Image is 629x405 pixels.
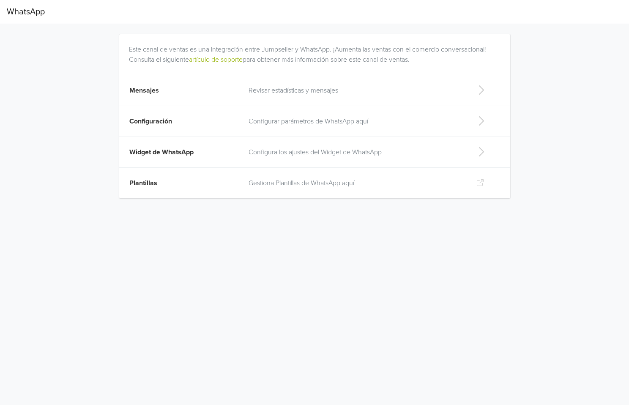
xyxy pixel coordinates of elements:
[129,179,157,187] span: Plantillas
[249,147,463,157] p: Configura los ajustes del Widget de WhatsApp
[129,117,172,126] span: Configuración
[189,55,243,64] a: artículo de soporte
[249,116,463,126] p: Configurar parámetros de WhatsApp aquí
[7,3,45,20] span: WhatsApp
[129,34,504,65] div: Este canal de ventas es una integración entre Jumpseller y WhatsApp. ¡Aumenta las ventas con el c...
[129,86,159,95] span: Mensajes
[249,85,463,96] p: Revisar estadísticas y mensajes
[129,148,194,156] span: Widget de WhatsApp
[249,178,463,188] p: Gestiona Plantillas de WhatsApp aquí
